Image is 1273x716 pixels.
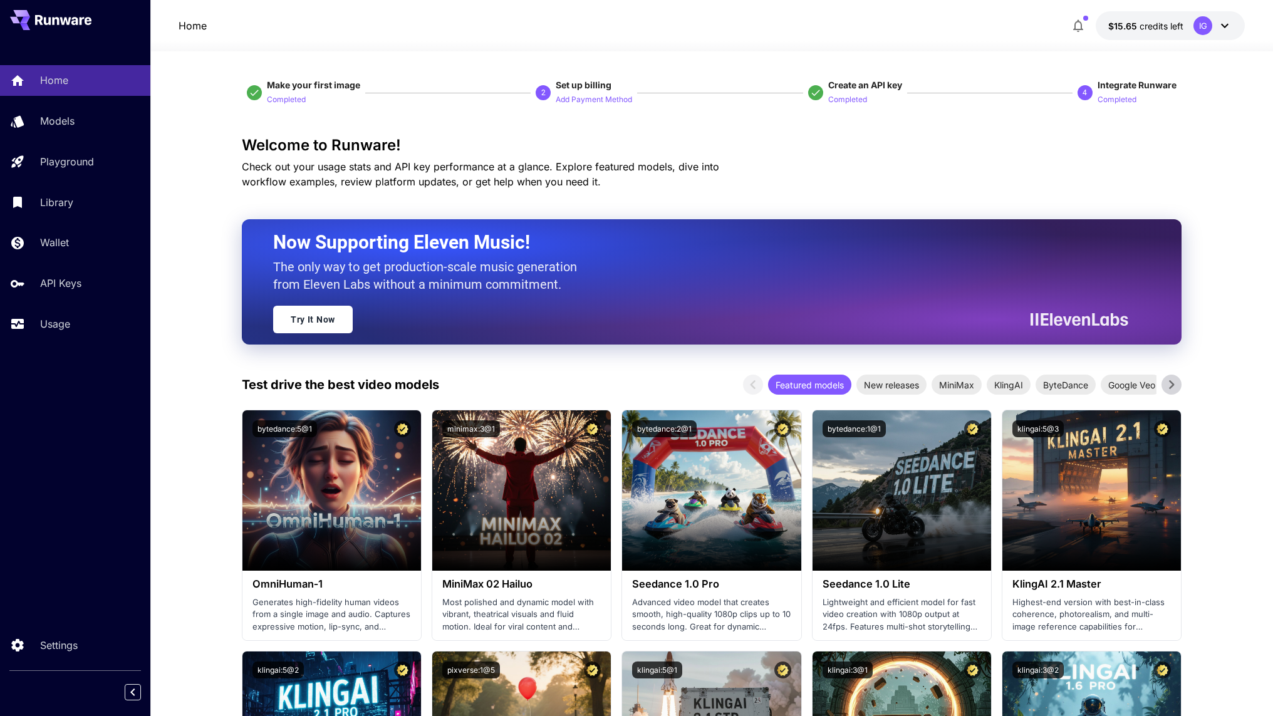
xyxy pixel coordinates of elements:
[987,375,1031,395] div: KlingAI
[622,410,801,571] img: alt
[1012,596,1171,633] p: Highest-end version with best-in-class coherence, photorealism, and multi-image reference capabil...
[768,378,851,392] span: Featured models
[40,113,75,128] p: Models
[252,662,304,678] button: klingai:5@2
[1098,91,1136,106] button: Completed
[267,94,306,106] p: Completed
[242,375,439,394] p: Test drive the best video models
[828,91,867,106] button: Completed
[556,80,611,90] span: Set up billing
[242,160,719,188] span: Check out your usage stats and API key performance at a glance. Explore featured models, dive int...
[40,316,70,331] p: Usage
[432,410,611,571] img: alt
[1108,19,1183,33] div: $15.64744
[179,18,207,33] a: Home
[932,375,982,395] div: MiniMax
[40,195,73,210] p: Library
[40,154,94,169] p: Playground
[1012,662,1064,678] button: klingai:3@2
[828,94,867,106] p: Completed
[1108,21,1140,31] span: $15.65
[964,662,981,678] button: Certified Model – Vetted for best performance and includes a commercial license.
[1096,11,1245,40] button: $15.64744IG
[1193,16,1212,35] div: IG
[1140,21,1183,31] span: credits left
[442,662,500,678] button: pixverse:1@5
[1154,420,1171,437] button: Certified Model – Vetted for best performance and includes a commercial license.
[964,420,981,437] button: Certified Model – Vetted for best performance and includes a commercial license.
[242,410,421,571] img: alt
[823,420,886,437] button: bytedance:1@1
[40,276,81,291] p: API Keys
[1098,94,1136,106] p: Completed
[273,258,586,293] p: The only way to get production-scale music generation from Eleven Labs without a minimum commitment.
[1098,80,1177,90] span: Integrate Runware
[823,662,873,678] button: klingai:3@1
[267,91,306,106] button: Completed
[987,378,1031,392] span: KlingAI
[1101,378,1163,392] span: Google Veo
[556,94,632,106] p: Add Payment Method
[823,578,981,590] h3: Seedance 1.0 Lite
[932,378,982,392] span: MiniMax
[1036,378,1096,392] span: ByteDance
[813,410,991,571] img: alt
[541,87,546,98] p: 2
[267,80,360,90] span: Make your first image
[632,420,697,437] button: bytedance:2@1
[134,681,150,703] div: Collapse sidebar
[394,420,411,437] button: Certified Model – Vetted for best performance and includes a commercial license.
[40,73,68,88] p: Home
[442,578,601,590] h3: MiniMax 02 Hailuo
[442,420,500,437] button: minimax:3@1
[856,378,927,392] span: New releases
[252,596,411,633] p: Generates high-fidelity human videos from a single image and audio. Captures expressive motion, l...
[856,375,927,395] div: New releases
[273,231,1119,254] h2: Now Supporting Eleven Music!
[828,80,902,90] span: Create an API key
[1154,662,1171,678] button: Certified Model – Vetted for best performance and includes a commercial license.
[394,662,411,678] button: Certified Model – Vetted for best performance and includes a commercial license.
[1012,420,1064,437] button: klingai:5@3
[1002,410,1181,571] img: alt
[252,420,317,437] button: bytedance:5@1
[823,596,981,633] p: Lightweight and efficient model for fast video creation with 1080p output at 24fps. Features mult...
[1083,87,1087,98] p: 4
[774,420,791,437] button: Certified Model – Vetted for best performance and includes a commercial license.
[1036,375,1096,395] div: ByteDance
[273,306,353,333] a: Try It Now
[632,578,791,590] h3: Seedance 1.0 Pro
[40,235,69,250] p: Wallet
[1012,578,1171,590] h3: KlingAI 2.1 Master
[125,684,141,700] button: Collapse sidebar
[632,662,682,678] button: klingai:5@1
[584,662,601,678] button: Certified Model – Vetted for best performance and includes a commercial license.
[556,91,632,106] button: Add Payment Method
[584,420,601,437] button: Certified Model – Vetted for best performance and includes a commercial license.
[1101,375,1163,395] div: Google Veo
[632,596,791,633] p: Advanced video model that creates smooth, high-quality 1080p clips up to 10 seconds long. Great f...
[768,375,851,395] div: Featured models
[40,638,78,653] p: Settings
[252,578,411,590] h3: OmniHuman‑1
[242,137,1182,154] h3: Welcome to Runware!
[774,662,791,678] button: Certified Model – Vetted for best performance and includes a commercial license.
[442,596,601,633] p: Most polished and dynamic model with vibrant, theatrical visuals and fluid motion. Ideal for vira...
[179,18,207,33] nav: breadcrumb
